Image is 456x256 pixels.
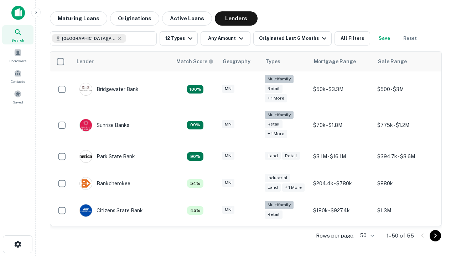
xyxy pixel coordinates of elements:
td: $1.3M [374,197,438,224]
div: Multifamily [265,75,294,83]
div: Bridgewater Bank [79,83,139,96]
div: Capitalize uses an advanced AI algorithm to match your search with the best lender. The match sco... [176,58,213,65]
button: All Filters [335,31,370,46]
span: [GEOGRAPHIC_DATA][PERSON_NAME], [GEOGRAPHIC_DATA], [GEOGRAPHIC_DATA] [62,35,115,42]
td: $880k [374,170,438,197]
span: Saved [13,99,23,105]
span: Contacts [11,79,25,84]
td: $500 - $3M [374,71,438,107]
div: + 1 more [265,130,287,138]
td: $50k - $3.3M [310,71,374,107]
div: + 1 more [282,183,305,192]
h6: Match Score [176,58,212,65]
span: Search [11,37,24,43]
th: Lender [72,52,172,71]
button: Save your search to get updates of matches that match your search criteria. [373,31,396,46]
img: picture [80,204,92,217]
div: Originated Last 6 Months [259,34,328,43]
button: 12 Types [160,31,198,46]
div: MN [222,152,234,160]
div: 50 [357,230,375,241]
div: Sunrise Banks [79,119,129,132]
iframe: Chat Widget [420,199,456,233]
div: Retail [265,120,283,128]
img: picture [80,150,92,162]
button: Active Loans [162,11,212,26]
div: Matching Properties: 20, hasApolloMatch: undefined [187,85,203,94]
img: picture [80,177,92,190]
div: Matching Properties: 10, hasApolloMatch: undefined [187,152,203,161]
div: Lender [77,57,94,66]
div: Retail [265,85,283,93]
button: Reset [399,31,421,46]
div: Land [265,183,281,192]
td: $394.7k - $3.6M [374,143,438,170]
button: Lenders [215,11,258,26]
th: Capitalize uses an advanced AI algorithm to match your search with the best lender. The match sco... [172,52,218,71]
div: Matching Properties: 11, hasApolloMatch: undefined [187,121,203,129]
img: picture [80,119,92,131]
button: Any Amount [201,31,250,46]
div: Sale Range [378,57,407,66]
button: Maturing Loans [50,11,107,26]
td: $775k - $1.2M [374,107,438,143]
div: Types [265,57,280,66]
div: + 1 more [265,94,287,102]
div: Citizens State Bank [79,204,143,217]
p: 1–50 of 55 [387,231,414,240]
a: Borrowers [2,46,33,65]
div: Geography [223,57,250,66]
div: MN [222,206,234,214]
a: Search [2,25,33,44]
td: $485k - $519.9k [374,224,438,251]
div: MN [222,179,234,187]
th: Types [261,52,310,71]
div: Matching Properties: 5, hasApolloMatch: undefined [187,206,203,215]
button: Originated Last 6 Months [253,31,332,46]
div: Park State Bank [79,150,135,163]
div: Industrial [265,174,290,182]
td: $204.4k - $780k [310,170,374,197]
img: picture [80,83,92,95]
td: $3.1M - $16.1M [310,143,374,170]
div: Mortgage Range [314,57,356,66]
p: Rows per page: [316,231,354,240]
a: Saved [2,87,33,106]
td: $384k - $2M [310,224,374,251]
span: Borrowers [9,58,26,64]
button: Go to next page [430,230,441,241]
th: Sale Range [374,52,438,71]
img: capitalize-icon.png [11,6,25,20]
div: MN [222,85,234,93]
div: MN [222,120,234,128]
div: Multifamily [265,201,294,209]
a: Contacts [2,66,33,86]
div: Multifamily [265,111,294,119]
button: Originations [110,11,159,26]
div: Bankcherokee [79,177,130,190]
th: Geography [218,52,261,71]
td: $70k - $1.8M [310,107,374,143]
div: Land [265,152,281,160]
div: Retail [265,210,283,219]
div: Retail [282,152,300,160]
th: Mortgage Range [310,52,374,71]
div: Matching Properties: 6, hasApolloMatch: undefined [187,179,203,188]
td: $180k - $927.4k [310,197,374,224]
